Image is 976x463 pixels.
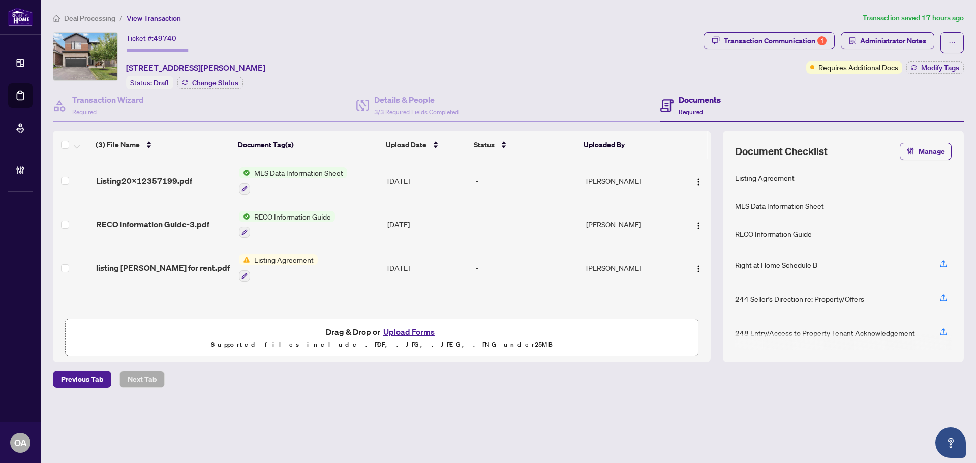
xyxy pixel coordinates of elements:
[126,32,176,44] div: Ticket #:
[239,211,250,222] img: Status Icon
[250,254,318,265] span: Listing Agreement
[690,260,707,276] button: Logo
[61,371,103,387] span: Previous Tab
[582,246,680,290] td: [PERSON_NAME]
[53,33,117,80] img: IMG-X12357199_1.jpg
[470,131,579,159] th: Status
[949,39,956,46] span: ellipsis
[582,203,680,246] td: [PERSON_NAME]
[374,108,459,116] span: 3/3 Required Fields Completed
[679,108,703,116] span: Required
[582,159,680,203] td: [PERSON_NAME]
[860,33,926,49] span: Administrator Notes
[374,94,459,106] h4: Details & People
[690,216,707,232] button: Logo
[724,33,827,49] div: Transaction Communication
[380,325,438,338] button: Upload Forms
[935,427,966,458] button: Open asap
[96,218,209,230] span: RECO Information Guide-3.pdf
[579,131,677,159] th: Uploaded By
[126,61,265,74] span: [STREET_ADDRESS][PERSON_NAME]
[177,77,243,89] button: Change Status
[694,178,703,186] img: Logo
[239,254,250,265] img: Status Icon
[72,338,692,351] p: Supported files include .PDF, .JPG, .JPEG, .PNG under 25 MB
[119,12,123,24] li: /
[64,14,115,23] span: Deal Processing
[921,64,959,71] span: Modify Tags
[239,167,347,195] button: Status IconMLS Data Information Sheet
[14,436,27,450] span: OA
[919,143,945,160] span: Manage
[735,259,817,270] div: Right at Home Schedule B
[127,14,181,23] span: View Transaction
[239,211,335,238] button: Status IconRECO Information Guide
[91,131,234,159] th: (3) File Name
[72,108,97,116] span: Required
[735,228,812,239] div: RECO Information Guide
[735,293,864,304] div: 244 Seller’s Direction re: Property/Offers
[239,167,250,178] img: Status Icon
[96,139,140,150] span: (3) File Name
[382,131,470,159] th: Upload Date
[250,211,335,222] span: RECO Information Guide
[250,167,347,178] span: MLS Data Information Sheet
[474,139,495,150] span: Status
[326,325,438,338] span: Drag & Drop or
[849,37,856,44] span: solution
[53,371,111,388] button: Previous Tab
[154,34,176,43] span: 49740
[900,143,952,160] button: Manage
[679,94,721,106] h4: Documents
[476,175,578,187] div: -
[119,371,165,388] button: Next Tab
[735,327,915,338] div: 248 Entry/Access to Property Tenant Acknowledgement
[96,262,230,274] span: listing [PERSON_NAME] for rent.pdf
[383,203,472,246] td: [DATE]
[383,246,472,290] td: [DATE]
[8,8,33,26] img: logo
[476,262,578,273] div: -
[863,12,964,24] article: Transaction saved 17 hours ago
[817,36,827,45] div: 1
[53,15,60,22] span: home
[234,131,381,159] th: Document Tag(s)
[735,172,795,183] div: Listing Agreement
[66,319,698,357] span: Drag & Drop orUpload FormsSupported files include .PDF, .JPG, .JPEG, .PNG under25MB
[239,254,318,282] button: Status IconListing Agreement
[72,94,144,106] h4: Transaction Wizard
[906,61,964,74] button: Modify Tags
[841,32,934,49] button: Administrator Notes
[704,32,835,49] button: Transaction Communication1
[476,219,578,230] div: -
[694,265,703,273] img: Logo
[694,222,703,230] img: Logo
[96,175,192,187] span: Listing20X12357199.pdf
[690,173,707,189] button: Logo
[154,78,169,87] span: Draft
[126,76,173,89] div: Status:
[383,159,472,203] td: [DATE]
[735,144,828,159] span: Document Checklist
[386,139,426,150] span: Upload Date
[818,61,898,73] span: Requires Additional Docs
[735,200,824,211] div: MLS Data Information Sheet
[192,79,238,86] span: Change Status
